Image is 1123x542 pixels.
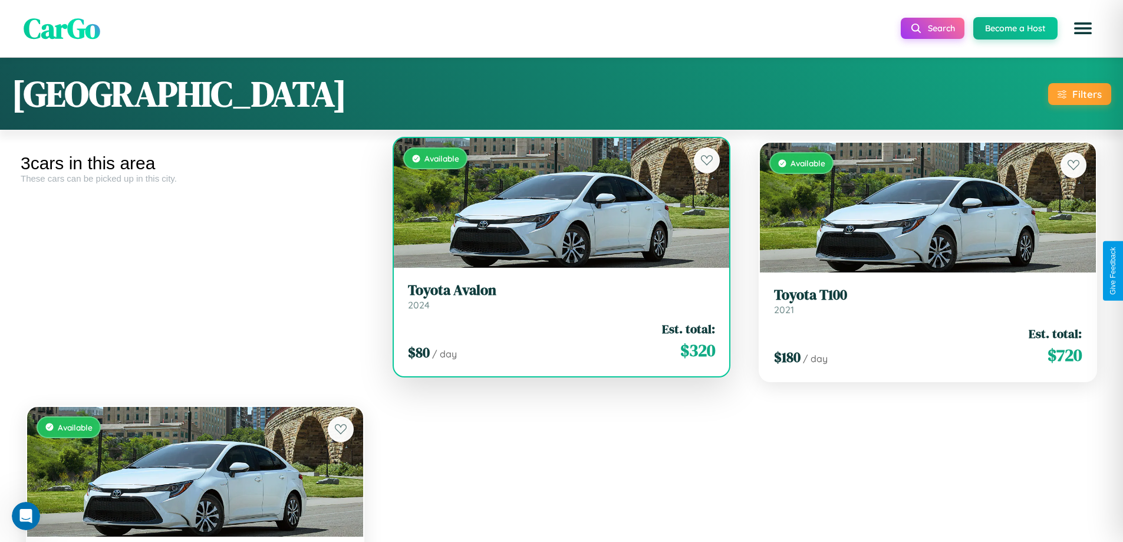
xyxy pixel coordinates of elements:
span: / day [803,353,828,364]
span: Est. total: [662,320,715,337]
span: 2024 [408,299,430,311]
span: 2021 [774,304,794,316]
span: Est. total: [1029,325,1082,342]
span: Search [928,23,955,34]
button: Become a Host [973,17,1058,40]
iframe: Intercom live chat [12,502,40,530]
div: 3 cars in this area [21,153,370,173]
button: Filters [1048,83,1111,105]
span: $ 180 [774,347,801,367]
h1: [GEOGRAPHIC_DATA] [12,70,347,118]
div: These cars can be picked up in this city. [21,173,370,183]
a: Toyota Avalon2024 [408,282,716,311]
span: / day [432,348,457,360]
span: $ 320 [680,339,715,362]
span: Available [58,422,93,432]
div: Give Feedback [1109,247,1117,295]
span: $ 80 [408,343,430,362]
a: Toyota T1002021 [774,287,1082,316]
div: Filters [1072,88,1102,100]
button: Search [901,18,964,39]
h3: Toyota Avalon [408,282,716,299]
h3: Toyota T100 [774,287,1082,304]
span: Available [791,158,825,168]
span: CarGo [24,9,100,48]
span: $ 720 [1048,343,1082,367]
button: Open menu [1066,12,1099,45]
span: Available [424,153,459,163]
